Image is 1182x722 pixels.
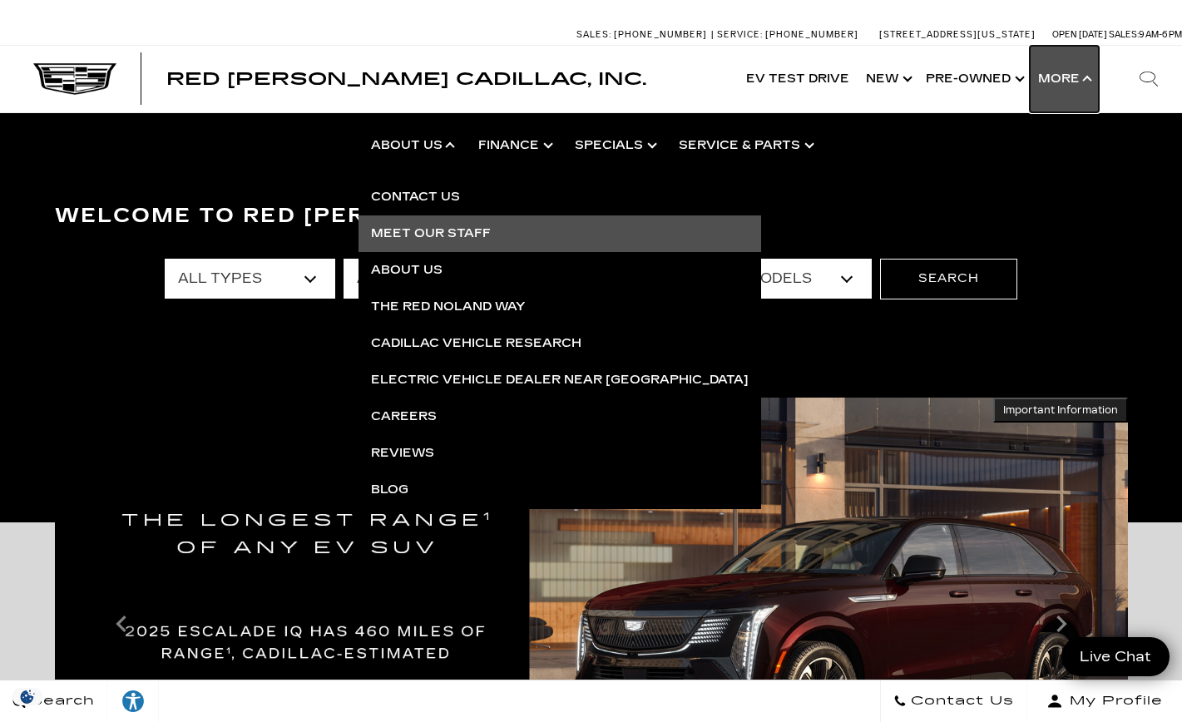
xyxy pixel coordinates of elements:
[993,398,1128,423] button: Important Information
[105,599,138,649] div: Previous
[738,46,858,112] a: EV Test Drive
[717,29,763,40] span: Service:
[562,112,666,179] a: Specials
[1052,29,1107,40] span: Open [DATE]
[55,200,1128,233] h3: Welcome to Red [PERSON_NAME] Cadillac, Inc.
[8,688,47,705] section: Click to Open Cookie Consent Modal
[359,215,761,252] a: Meet Our Staff
[359,289,761,325] a: The Red Noland Way
[614,29,707,40] span: [PHONE_NUMBER]
[108,680,159,722] a: Explore your accessibility options
[1139,29,1182,40] span: 9 AM-6 PM
[880,680,1027,722] a: Contact Us
[67,273,68,274] a: Accessible Carousel
[917,46,1030,112] a: Pre-Owned
[359,398,761,435] a: Careers
[344,259,514,299] select: Filter by year
[359,252,761,289] a: About Us
[1115,46,1182,112] div: Search
[576,30,711,39] a: Sales: [PHONE_NUMBER]
[1061,637,1170,676] a: Live Chat
[576,29,611,40] span: Sales:
[1063,690,1163,713] span: My Profile
[879,29,1036,40] a: [STREET_ADDRESS][US_STATE]
[1071,647,1160,666] span: Live Chat
[359,435,761,472] a: Reviews
[108,689,158,714] div: Explore your accessibility options
[1027,680,1182,722] button: Open user profile menu
[359,472,761,508] a: Blog
[1045,599,1078,649] div: Next
[711,30,863,39] a: Service: [PHONE_NUMBER]
[359,362,761,398] a: Electric Vehicle Dealer near [GEOGRAPHIC_DATA]
[666,112,823,179] a: Service & Parts
[33,63,116,95] img: Cadillac Dark Logo with Cadillac White Text
[880,259,1017,299] button: Search
[701,259,872,299] select: Filter by model
[1030,46,1099,112] button: More
[359,179,761,215] a: Contact Us
[165,259,335,299] select: Filter by type
[8,688,47,705] img: Opt-Out Icon
[26,690,95,713] span: Search
[1109,29,1139,40] span: Sales:
[858,46,917,112] a: New
[166,69,646,89] span: Red [PERSON_NAME] Cadillac, Inc.
[359,325,761,362] a: Cadillac Vehicle Research
[166,71,646,87] a: Red [PERSON_NAME] Cadillac, Inc.
[1003,403,1118,417] span: Important Information
[765,29,858,40] span: [PHONE_NUMBER]
[466,112,562,179] a: Finance
[907,690,1014,713] span: Contact Us
[359,112,466,179] a: About Us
